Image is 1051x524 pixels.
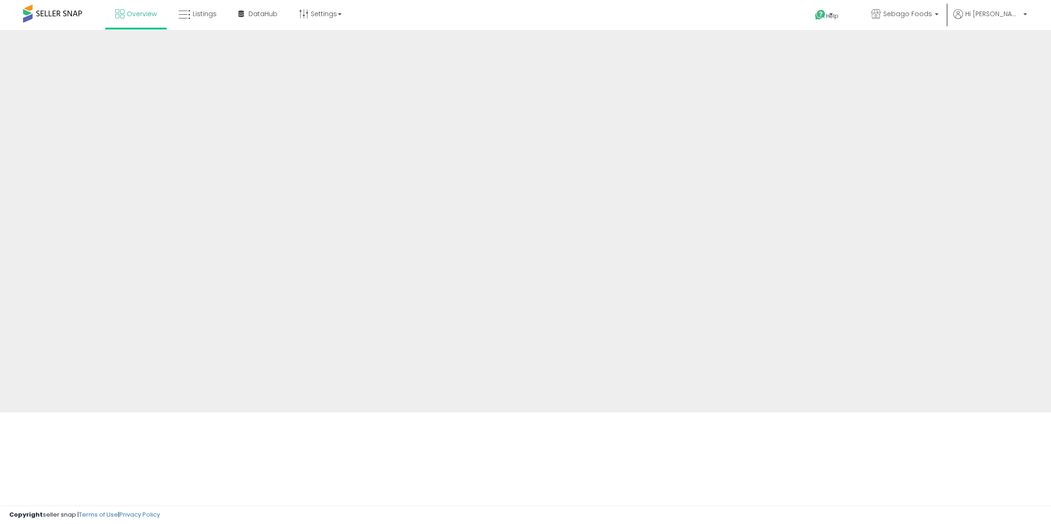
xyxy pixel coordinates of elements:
span: Overview [127,9,157,18]
span: Help [826,12,838,20]
span: Listings [193,9,217,18]
a: Hi [PERSON_NAME] [953,9,1027,30]
span: Sebago Foods [883,9,932,18]
a: Help [808,2,856,30]
span: Hi [PERSON_NAME] [965,9,1021,18]
span: DataHub [248,9,278,18]
i: Get Help [815,9,826,21]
